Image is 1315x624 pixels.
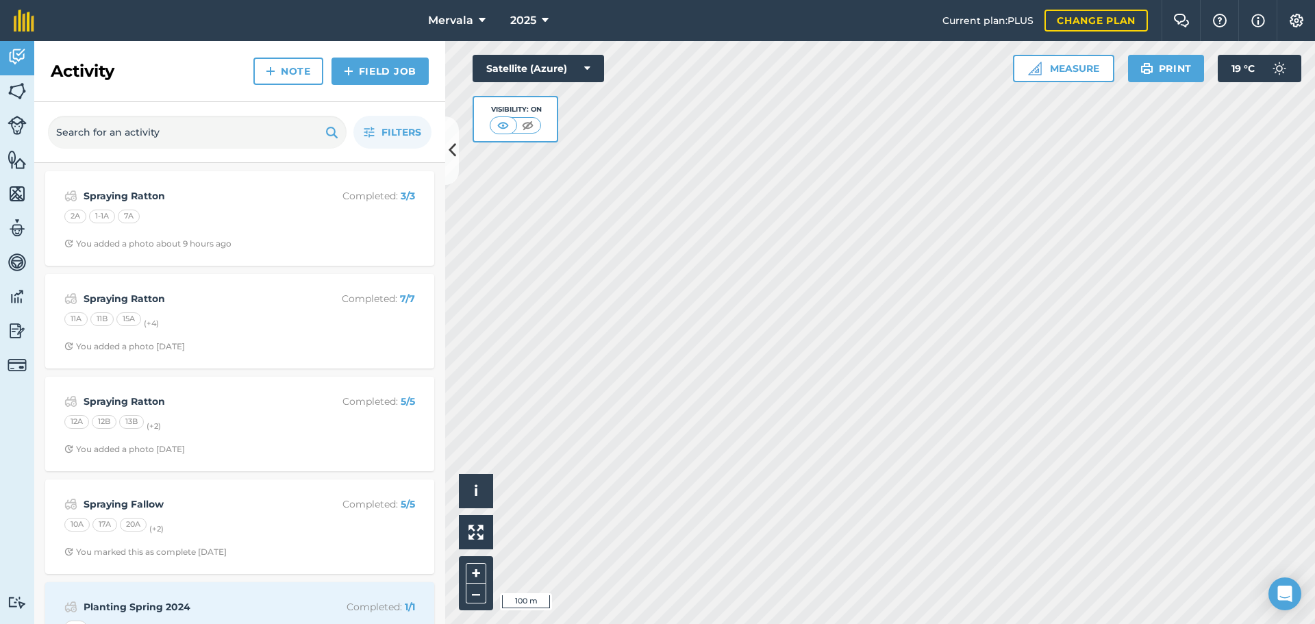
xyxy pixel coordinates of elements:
[118,210,140,223] div: 7A
[474,482,478,499] span: i
[64,547,73,556] img: Clock with arrow pointing clockwise
[1140,60,1153,77] img: svg+xml;base64,PHN2ZyB4bWxucz0iaHR0cDovL3d3dy53My5vcmcvMjAwMC9zdmciIHdpZHRoPSIxOSIgaGVpZ2h0PSIyNC...
[459,474,493,508] button: i
[92,518,117,532] div: 17A
[64,415,89,429] div: 12A
[64,341,185,352] div: You added a photo [DATE]
[84,599,301,614] strong: Planting Spring 2024
[400,292,415,305] strong: 7 / 7
[53,282,426,360] a: Spraying RattonCompleted: 7/711A11B15A(+4)Clock with arrow pointing clockwiseYou added a photo [D...
[1013,55,1114,82] button: Measure
[92,415,116,429] div: 12B
[53,488,426,566] a: Spraying FallowCompleted: 5/510A17A20A(+2)Clock with arrow pointing clockwiseYou marked this as c...
[473,55,604,82] button: Satellite (Azure)
[401,395,415,408] strong: 5 / 5
[428,12,473,29] span: Mervala
[8,149,27,170] img: svg+xml;base64,PHN2ZyB4bWxucz0iaHR0cDovL3d3dy53My5vcmcvMjAwMC9zdmciIHdpZHRoPSI1NiIgaGVpZ2h0PSI2MC...
[344,63,353,79] img: svg+xml;base64,PHN2ZyB4bWxucz0iaHR0cDovL3d3dy53My5vcmcvMjAwMC9zdmciIHdpZHRoPSIxNCIgaGVpZ2h0PSIyNC...
[306,497,415,512] p: Completed :
[325,124,338,140] img: svg+xml;base64,PHN2ZyB4bWxucz0iaHR0cDovL3d3dy53My5vcmcvMjAwMC9zdmciIHdpZHRoPSIxOSIgaGVpZ2h0PSIyNC...
[519,118,536,132] img: svg+xml;base64,PHN2ZyB4bWxucz0iaHR0cDovL3d3dy53My5vcmcvMjAwMC9zdmciIHdpZHRoPSI1MCIgaGVpZ2h0PSI0MC...
[1251,12,1265,29] img: svg+xml;base64,PHN2ZyB4bWxucz0iaHR0cDovL3d3dy53My5vcmcvMjAwMC9zdmciIHdpZHRoPSIxNyIgaGVpZ2h0PSIxNy...
[64,445,73,453] img: Clock with arrow pointing clockwise
[266,63,275,79] img: svg+xml;base64,PHN2ZyB4bWxucz0iaHR0cDovL3d3dy53My5vcmcvMjAwMC9zdmciIHdpZHRoPSIxNCIgaGVpZ2h0PSIyNC...
[64,188,77,204] img: svg+xml;base64,PD94bWwgdmVyc2lvbj0iMS4wIiBlbmNvZGluZz0idXRmLTgiPz4KPCEtLSBHZW5lcmF0b3I6IEFkb2JlIE...
[490,104,542,115] div: Visibility: On
[466,563,486,584] button: +
[306,291,415,306] p: Completed :
[1028,62,1042,75] img: Ruler icon
[306,394,415,409] p: Completed :
[8,321,27,341] img: svg+xml;base64,PD94bWwgdmVyc2lvbj0iMS4wIiBlbmNvZGluZz0idXRmLTgiPz4KPCEtLSBHZW5lcmF0b3I6IEFkb2JlIE...
[120,518,147,532] div: 20A
[1044,10,1148,32] a: Change plan
[8,252,27,273] img: svg+xml;base64,PD94bWwgdmVyc2lvbj0iMS4wIiBlbmNvZGluZz0idXRmLTgiPz4KPCEtLSBHZW5lcmF0b3I6IEFkb2JlIE...
[494,118,512,132] img: svg+xml;base64,PHN2ZyB4bWxucz0iaHR0cDovL3d3dy53My5vcmcvMjAwMC9zdmciIHdpZHRoPSI1MCIgaGVpZ2h0PSI0MC...
[89,210,115,223] div: 1-1A
[116,312,141,326] div: 15A
[1288,14,1305,27] img: A cog icon
[8,184,27,204] img: svg+xml;base64,PHN2ZyB4bWxucz0iaHR0cDovL3d3dy53My5vcmcvMjAwMC9zdmciIHdpZHRoPSI1NiIgaGVpZ2h0PSI2MC...
[64,444,185,455] div: You added a photo [DATE]
[401,190,415,202] strong: 3 / 3
[64,393,77,410] img: svg+xml;base64,PD94bWwgdmVyc2lvbj0iMS4wIiBlbmNvZGluZz0idXRmLTgiPz4KPCEtLSBHZW5lcmF0b3I6IEFkb2JlIE...
[8,218,27,238] img: svg+xml;base64,PD94bWwgdmVyc2lvbj0iMS4wIiBlbmNvZGluZz0idXRmLTgiPz4KPCEtLSBHZW5lcmF0b3I6IEFkb2JlIE...
[1218,55,1301,82] button: 19 °C
[468,525,484,540] img: Four arrows, one pointing top left, one top right, one bottom right and the last bottom left
[381,125,421,140] span: Filters
[64,210,86,223] div: 2A
[84,188,301,203] strong: Spraying Ratton
[147,421,161,431] small: (+ 2 )
[64,290,77,307] img: svg+xml;base64,PD94bWwgdmVyc2lvbj0iMS4wIiBlbmNvZGluZz0idXRmLTgiPz4KPCEtLSBHZW5lcmF0b3I6IEFkb2JlIE...
[8,81,27,101] img: svg+xml;base64,PHN2ZyB4bWxucz0iaHR0cDovL3d3dy53My5vcmcvMjAwMC9zdmciIHdpZHRoPSI1NiIgaGVpZ2h0PSI2MC...
[53,179,426,258] a: Spraying RattonCompleted: 3/32A1-1A7AClock with arrow pointing clockwiseYou added a photo about 9...
[64,518,90,532] div: 10A
[84,291,301,306] strong: Spraying Ratton
[119,415,144,429] div: 13B
[64,547,227,558] div: You marked this as complete [DATE]
[90,312,114,326] div: 11B
[405,601,415,613] strong: 1 / 1
[48,116,347,149] input: Search for an activity
[64,599,77,615] img: svg+xml;base64,PD94bWwgdmVyc2lvbj0iMS4wIiBlbmNvZGluZz0idXRmLTgiPz4KPCEtLSBHZW5lcmF0b3I6IEFkb2JlIE...
[64,496,77,512] img: svg+xml;base64,PD94bWwgdmVyc2lvbj0iMS4wIiBlbmNvZGluZz0idXRmLTgiPz4KPCEtLSBHZW5lcmF0b3I6IEFkb2JlIE...
[51,60,114,82] h2: Activity
[331,58,429,85] a: Field Job
[1268,577,1301,610] div: Open Intercom Messenger
[64,342,73,351] img: Clock with arrow pointing clockwise
[64,312,88,326] div: 11A
[253,58,323,85] a: Note
[1173,14,1190,27] img: Two speech bubbles overlapping with the left bubble in the forefront
[8,47,27,67] img: svg+xml;base64,PD94bWwgdmVyc2lvbj0iMS4wIiBlbmNvZGluZz0idXRmLTgiPz4KPCEtLSBHZW5lcmF0b3I6IEFkb2JlIE...
[353,116,431,149] button: Filters
[8,286,27,307] img: svg+xml;base64,PD94bWwgdmVyc2lvbj0iMS4wIiBlbmNvZGluZz0idXRmLTgiPz4KPCEtLSBHZW5lcmF0b3I6IEFkb2JlIE...
[306,188,415,203] p: Completed :
[8,116,27,135] img: svg+xml;base64,PD94bWwgdmVyc2lvbj0iMS4wIiBlbmNvZGluZz0idXRmLTgiPz4KPCEtLSBHZW5lcmF0b3I6IEFkb2JlIE...
[942,13,1034,28] span: Current plan : PLUS
[8,355,27,375] img: svg+xml;base64,PD94bWwgdmVyc2lvbj0iMS4wIiBlbmNvZGluZz0idXRmLTgiPz4KPCEtLSBHZW5lcmF0b3I6IEFkb2JlIE...
[84,394,301,409] strong: Spraying Ratton
[1212,14,1228,27] img: A question mark icon
[53,385,426,463] a: Spraying RattonCompleted: 5/512A12B13B(+2)Clock with arrow pointing clockwiseYou added a photo [D...
[14,10,34,32] img: fieldmargin Logo
[84,497,301,512] strong: Spraying Fallow
[1128,55,1205,82] button: Print
[466,584,486,603] button: –
[1231,55,1255,82] span: 19 ° C
[64,239,73,248] img: Clock with arrow pointing clockwise
[149,524,164,534] small: (+ 2 )
[144,319,159,328] small: (+ 4 )
[401,498,415,510] strong: 5 / 5
[8,596,27,609] img: svg+xml;base64,PD94bWwgdmVyc2lvbj0iMS4wIiBlbmNvZGluZz0idXRmLTgiPz4KPCEtLSBHZW5lcmF0b3I6IEFkb2JlIE...
[1266,55,1293,82] img: svg+xml;base64,PD94bWwgdmVyc2lvbj0iMS4wIiBlbmNvZGluZz0idXRmLTgiPz4KPCEtLSBHZW5lcmF0b3I6IEFkb2JlIE...
[306,599,415,614] p: Completed :
[510,12,536,29] span: 2025
[64,238,231,249] div: You added a photo about 9 hours ago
